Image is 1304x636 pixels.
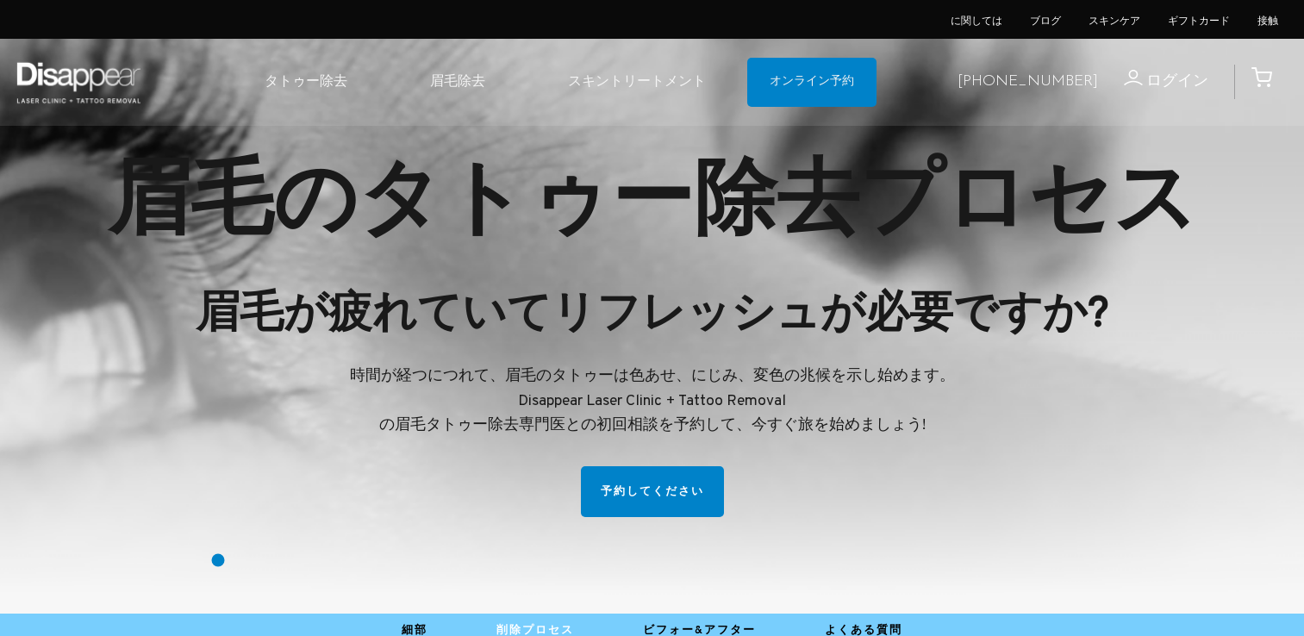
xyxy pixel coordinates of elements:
[958,70,1098,95] a: [PHONE_NUMBER]
[581,466,724,517] a: 予約してください
[951,15,1002,28] a: に関しては
[1089,15,1140,28] a: スキンケア
[1098,70,1208,95] a: ログイン
[104,365,1201,439] p: 時間が経つにつれて、眉毛のタトゥーは色あせ、にじみ、変色の兆候を示し始めます。 Disappear Laser Clinic + Tattoo Removal の眉毛タトゥー除去専門医との初回相...
[389,56,527,109] a: 眉毛除去
[747,58,877,108] a: オンライン予約
[104,165,1201,246] h1: 眉毛のタトゥー除去プロセス
[196,288,1109,343] small: 眉毛が疲れていてリフレッシュが必要ですか?
[527,56,747,109] a: スキントリートメント
[1257,15,1278,28] a: 接触
[1168,15,1230,28] a: ギフトカード
[1146,72,1208,91] span: ログイン
[13,52,144,113] img: Disappear - オーストラリア、シドニーのレーザークリニックとタトゥー除去サービス
[1030,15,1061,28] a: ブログ
[223,56,389,109] a: タトゥー除去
